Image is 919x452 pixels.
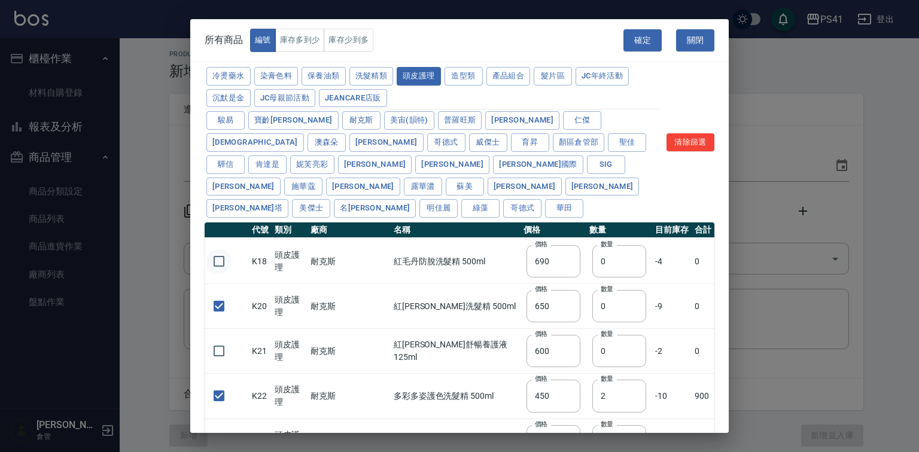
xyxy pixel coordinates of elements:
[338,155,412,174] button: [PERSON_NAME]
[576,67,629,85] button: JC年終活動
[488,178,562,196] button: [PERSON_NAME]
[503,199,541,218] button: 哥德式
[601,329,613,338] label: 數量
[553,133,605,152] button: 顏區倉管部
[469,133,507,152] button: 威傑士
[272,284,308,329] td: 頭皮護理
[249,239,272,284] td: K18
[493,155,583,174] button: [PERSON_NAME]國際
[206,67,251,85] button: 冷燙藥水
[692,284,714,329] td: 0
[272,222,308,238] th: 類別
[302,67,346,85] button: 保養油類
[284,178,322,196] button: 施華蔻
[342,111,381,130] button: 耐克斯
[667,133,714,152] button: 清除篩選
[535,420,547,429] label: 價格
[692,329,714,374] td: 0
[249,374,272,419] td: K22
[206,155,245,174] button: 驊信
[391,329,521,374] td: 紅[PERSON_NAME]舒暢養護液 125ml
[308,329,391,374] td: 耐克斯
[652,222,692,238] th: 目前庫存
[535,329,547,338] label: 價格
[275,29,325,52] button: 庫存多到少
[601,240,613,249] label: 數量
[324,29,373,52] button: 庫存少到多
[652,284,692,329] td: -9
[308,284,391,329] td: 耐克斯
[521,222,586,238] th: 價格
[445,67,483,85] button: 造型類
[535,374,547,383] label: 價格
[248,155,287,174] button: 肯達是
[404,178,442,196] button: 露華濃
[308,222,391,238] th: 廠商
[391,374,521,419] td: 多彩多姿護色洗髮精 500ml
[272,329,308,374] td: 頭皮護理
[652,329,692,374] td: -2
[391,222,521,238] th: 名稱
[206,89,251,108] button: 沉默是金
[419,199,458,218] button: 明佳麗
[438,111,482,130] button: 普羅旺斯
[587,155,625,174] button: SIG
[535,285,547,294] label: 價格
[485,111,559,130] button: [PERSON_NAME]
[249,284,272,329] td: K20
[486,67,531,85] button: 產品組合
[427,133,465,152] button: 哥德式
[391,284,521,329] td: 紅[PERSON_NAME]洗髮精 500ml
[254,67,299,85] button: 染膏色料
[248,111,339,130] button: 寶齡[PERSON_NAME]
[254,89,316,108] button: JC母親節活動
[308,374,391,419] td: 耐克斯
[545,199,583,218] button: 華田
[623,29,662,51] button: 確定
[652,374,692,419] td: -10
[205,29,373,52] div: 所有商品
[292,199,330,218] button: 美傑士
[676,29,714,51] button: 關閉
[206,111,245,130] button: 駿易
[206,133,304,152] button: [DEMOGRAPHIC_DATA]
[250,29,276,52] button: 編號
[692,239,714,284] td: 0
[308,133,346,152] button: 澳森朵
[415,155,489,174] button: [PERSON_NAME]
[272,239,308,284] td: 頭皮護理
[461,199,500,218] button: 綠藻
[565,178,640,196] button: [PERSON_NAME]
[384,111,434,130] button: 美宙(韻特)
[319,89,387,108] button: JeanCare店販
[308,239,391,284] td: 耐克斯
[326,178,400,196] button: [PERSON_NAME]
[446,178,484,196] button: 蘇美
[249,329,272,374] td: K21
[272,374,308,419] td: 頭皮護理
[206,178,281,196] button: [PERSON_NAME]
[692,222,714,238] th: 合計
[249,222,272,238] th: 代號
[563,111,601,130] button: 仁傑
[692,374,714,419] td: 900
[334,199,416,218] button: 名[PERSON_NAME]
[534,67,572,85] button: 髮片區
[391,239,521,284] td: 紅毛丹防脫洗髮精 500ml
[601,420,613,429] label: 數量
[397,67,441,85] button: 頭皮護理
[535,240,547,249] label: 價格
[601,285,613,294] label: 數量
[206,199,288,218] button: [PERSON_NAME]塔
[511,133,549,152] button: 育昇
[586,222,652,238] th: 數量
[349,67,394,85] button: 洗髮精類
[608,133,646,152] button: 聖佳
[652,239,692,284] td: -4
[601,374,613,383] label: 數量
[349,133,424,152] button: [PERSON_NAME]
[290,155,334,174] button: 妮芙亮彩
